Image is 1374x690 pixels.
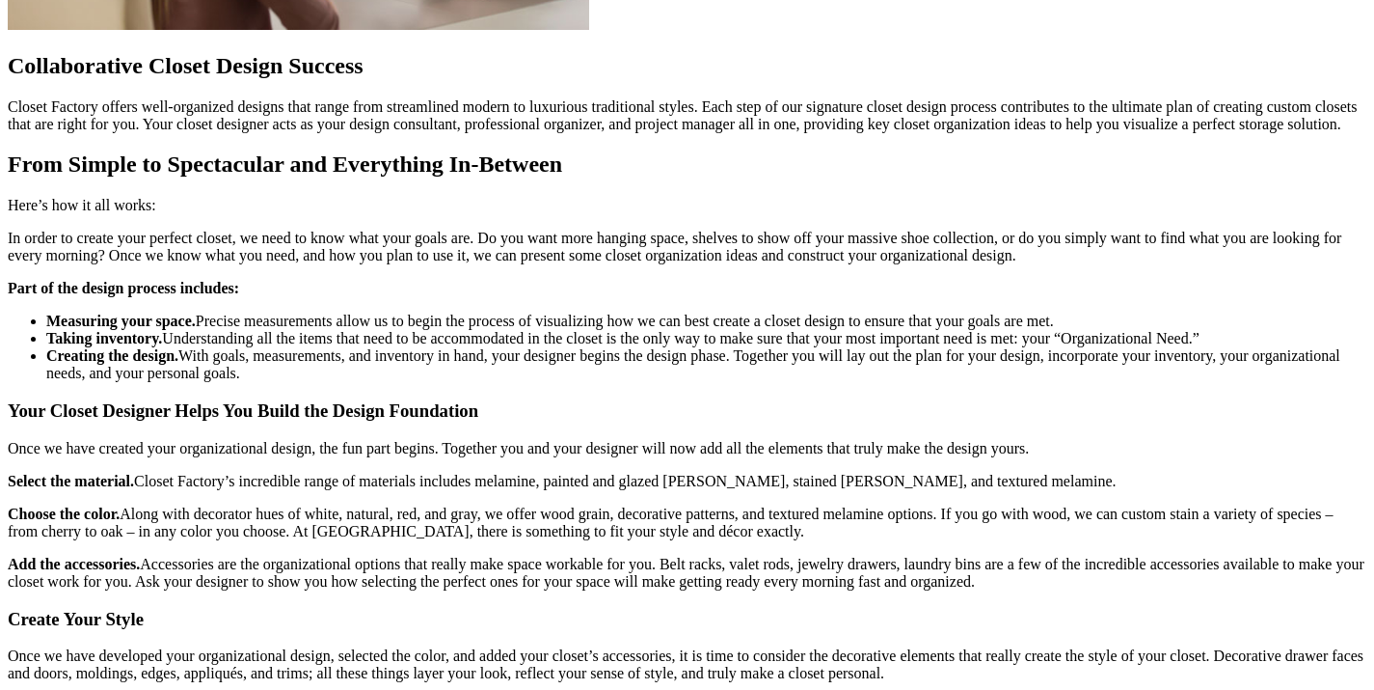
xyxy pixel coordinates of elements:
h3: Create Your Style [8,609,1366,630]
p: Once we have developed your organizational design, selected the color, and added your closet’s ac... [8,648,1366,682]
strong: Choose the color. [8,506,120,522]
p: Closet Factory’s incredible range of materials includes melamine, painted and glazed [PERSON_NAME... [8,473,1366,490]
li: Understanding all the items that need to be accommodated in the closet is the only way to make su... [46,330,1366,347]
strong: Taking inventory. [46,330,162,346]
strong: Creating the design. [46,347,178,364]
strong: Measuring your space. [46,313,196,329]
p: Accessories are the organizational options that really make space workable for you. Belt racks, v... [8,556,1366,591]
p: In order to create your perfect closet, we need to know what your goals are. Do you want more han... [8,230,1366,264]
p: Once we have created your organizational design, the fun part begins. Together you and your desig... [8,440,1366,457]
p: Along with decorator hues of white, natural, red, and gray, we offer wood grain, decorative patte... [8,506,1366,540]
p: Here’s how it all works: [8,197,1366,214]
li: Precise measurements allow us to begin the process of visualizing how we can best create a closet... [46,313,1366,330]
strong: Part of the design process includes: [8,280,239,296]
h2: From Simple to Spectacular and Everything In-Between [8,152,1366,178]
p: Closet Factory offers well-organized designs that range from streamlined modern to luxurious trad... [8,98,1366,133]
li: With goals, measurements, and inventory in hand, your designer begins the design phase. Together ... [46,347,1366,382]
h2: Collaborative Closet Design Success [8,53,1366,79]
h3: Your Closet Designer Helps You Build the Design Foundation [8,400,1366,422]
strong: Select the material. [8,473,134,489]
strong: Add the accessories. [8,556,140,572]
